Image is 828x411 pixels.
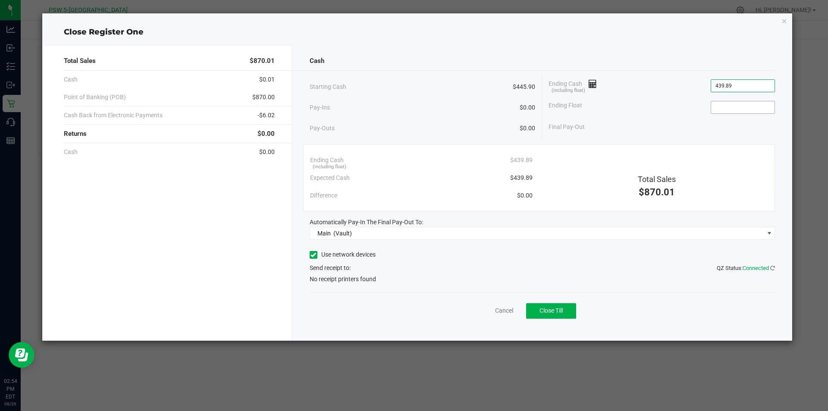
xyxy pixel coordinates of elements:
span: $0.00 [259,147,275,157]
label: Use network devices [310,250,376,259]
span: Ending Float [549,101,582,114]
a: Cancel [495,306,513,315]
span: Total Sales [64,56,96,66]
span: -$6.02 [257,111,275,120]
span: Cash [64,75,78,84]
span: (including float) [313,163,346,171]
span: Main [317,230,331,237]
span: Starting Cash [310,82,346,91]
span: Difference [310,191,337,200]
span: $439.89 [510,156,533,165]
iframe: Resource center [9,342,34,368]
span: Cash [64,147,78,157]
span: Cash Back from Electronic Payments [64,111,163,120]
span: (including float) [552,87,585,94]
span: $0.01 [259,75,275,84]
span: Close Till [539,307,563,314]
span: $0.00 [257,129,275,139]
span: Total Sales [638,175,676,184]
span: No receipt printers found [310,275,376,284]
span: Pay-Outs [310,124,335,133]
span: Connected [743,265,769,271]
span: Point of Banking (POB) [64,93,126,102]
span: Expected Cash [310,173,350,182]
span: $439.89 [510,173,533,182]
span: $870.00 [252,93,275,102]
div: Returns [64,125,275,143]
span: Automatically Pay-In The Final Pay-Out To: [310,219,423,226]
span: $870.01 [250,56,275,66]
span: Send receipt to: [310,264,351,271]
button: Close Till [526,303,576,319]
span: $870.01 [639,187,675,198]
span: $445.90 [513,82,535,91]
span: $0.00 [517,191,533,200]
span: Pay-Ins [310,103,330,112]
span: Final Pay-Out [549,122,585,132]
div: Close Register One [42,26,793,38]
span: (Vault) [333,230,352,237]
span: Ending Cash [549,79,597,92]
span: $0.00 [520,124,535,133]
span: QZ Status: [717,265,775,271]
span: Ending Cash [310,156,344,165]
span: Cash [310,56,324,66]
span: $0.00 [520,103,535,112]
